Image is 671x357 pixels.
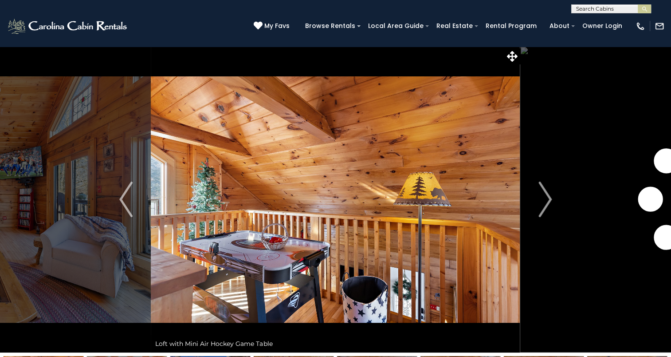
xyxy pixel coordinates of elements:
[636,21,645,31] img: phone-regular-white.png
[520,46,570,353] button: Next
[119,182,133,217] img: arrow
[655,21,664,31] img: mail-regular-white.png
[101,46,151,353] button: Previous
[481,19,541,33] a: Rental Program
[364,19,428,33] a: Local Area Guide
[578,19,627,33] a: Owner Login
[264,21,290,31] span: My Favs
[7,17,129,35] img: White-1-2.png
[254,21,292,31] a: My Favs
[545,19,574,33] a: About
[432,19,477,33] a: Real Estate
[301,19,360,33] a: Browse Rentals
[538,182,552,217] img: arrow
[151,335,520,353] div: Loft with Mini Air Hockey Game Table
